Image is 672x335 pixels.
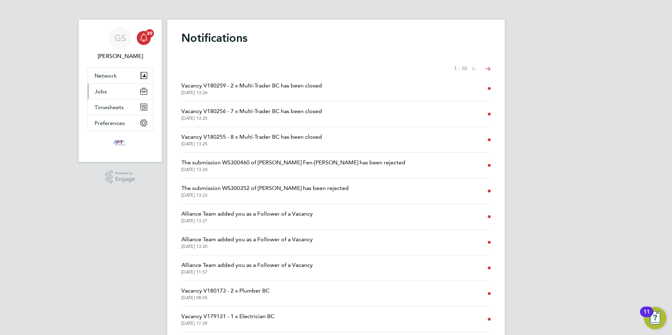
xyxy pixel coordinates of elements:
[454,62,491,76] nav: Select page of notifications list
[88,84,153,99] button: Jobs
[181,287,270,301] a: Vacancy V180173 - 2 x Plumber BC[DATE] 08:05
[181,167,405,172] span: [DATE] 13:24
[110,138,130,149] img: mmpconsultancy-logo-retina.png
[181,235,313,244] span: Alliance Team added you as a Follower of a Vacancy
[79,20,162,162] nav: Main navigation
[181,184,349,198] a: The submission WS300352 of [PERSON_NAME] has been rejected[DATE] 13:23
[644,307,666,329] button: Open Resource Center, 11 new notifications
[137,27,151,49] a: 20
[146,29,154,38] span: 20
[87,52,153,60] span: George Stacey
[88,99,153,115] button: Timesheets
[115,33,126,42] span: GS
[181,261,313,275] a: Alliance Team added you as a Follower of a Vacancy[DATE] 11:57
[115,176,135,182] span: Engage
[181,141,322,147] span: [DATE] 13:25
[181,107,322,116] span: Vacancy V180256 - 7 x Multi-Trader BC has been closed
[115,170,135,176] span: Powered by
[181,210,313,218] span: Alliance Team added you as a Follower of a Vacancy
[181,312,274,321] span: Vacancy V179131 - 1 x Electrician BC
[181,107,322,121] a: Vacancy V180256 - 7 x Multi-Trader BC has been closed[DATE] 13:25
[181,261,313,269] span: Alliance Team added you as a Follower of a Vacancy
[105,170,135,184] a: Powered byEngage
[181,31,491,45] h1: Notifications
[181,235,313,249] a: Alliance Team added you as a Follower of a Vacancy[DATE] 13:20
[644,312,650,321] div: 11
[181,158,405,167] span: The submission WS300460 of [PERSON_NAME] Fen-[PERSON_NAME] has been rejected
[181,184,349,192] span: The submission WS300352 of [PERSON_NAME] has been rejected
[181,269,313,275] span: [DATE] 11:57
[181,158,405,172] a: The submission WS300460 of [PERSON_NAME] Fen-[PERSON_NAME] has been rejected[DATE] 13:24
[181,90,322,96] span: [DATE] 13:26
[181,192,349,198] span: [DATE] 13:23
[181,210,313,224] a: Alliance Team added you as a Follower of a Vacancy[DATE] 13:21
[454,65,467,72] span: 1 - 10
[181,133,322,141] span: Vacancy V180255 - 8 x Multi-Trader BC has been closed
[95,72,117,79] span: Network
[181,218,313,224] span: [DATE] 13:21
[87,138,153,149] a: Go to home page
[95,104,124,111] span: Timesheets
[87,27,153,60] a: GS[PERSON_NAME]
[181,287,270,295] span: Vacancy V180173 - 2 x Plumber BC
[95,120,125,126] span: Preferences
[181,81,322,96] a: Vacancy V180259 - 2 x Multi-Trader BC has been closed[DATE] 13:26
[95,88,107,95] span: Jobs
[181,321,274,326] span: [DATE] 17:29
[181,244,313,249] span: [DATE] 13:20
[181,133,322,147] a: Vacancy V180255 - 8 x Multi-Trader BC has been closed[DATE] 13:25
[181,81,322,90] span: Vacancy V180259 - 2 x Multi-Trader BC has been closed
[88,68,153,83] button: Network
[181,312,274,326] a: Vacancy V179131 - 1 x Electrician BC[DATE] 17:29
[181,116,322,121] span: [DATE] 13:25
[88,115,153,131] button: Preferences
[181,295,270,301] span: [DATE] 08:05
